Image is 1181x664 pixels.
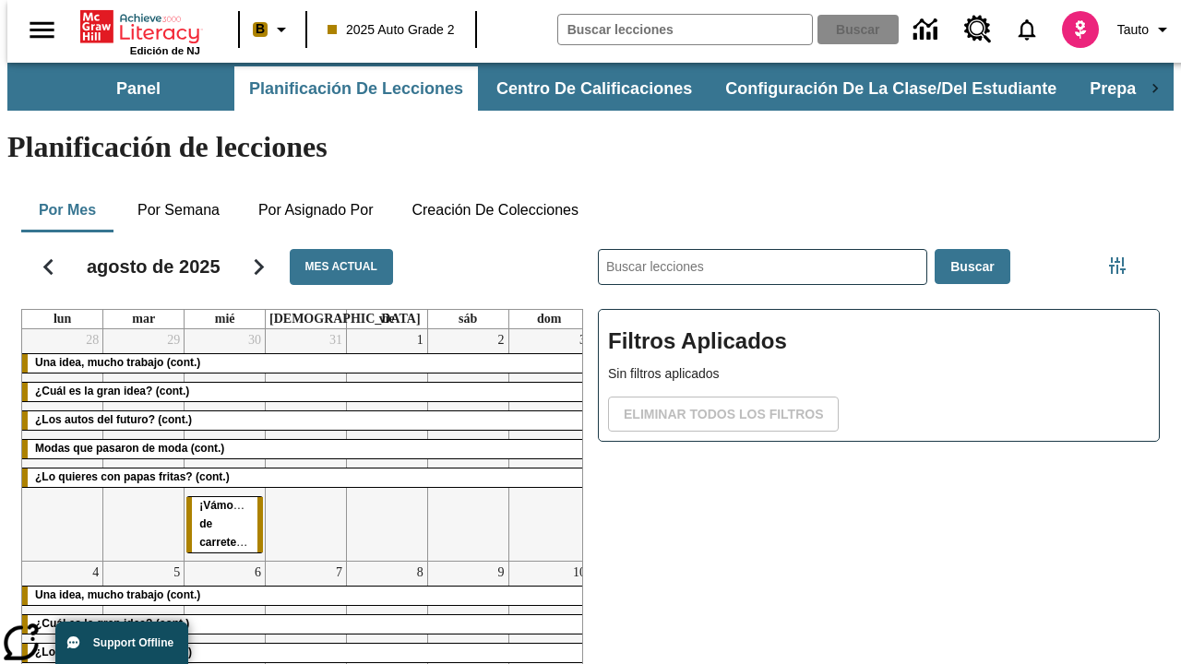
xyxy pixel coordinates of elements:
[935,249,1009,285] button: Buscar
[953,5,1003,54] a: Centro de recursos, Se abrirá en una pestaña nueva.
[7,130,1174,164] h1: Planificación de lecciones
[35,385,189,397] span: ¿Cuál es la gran idea? (cont.)
[80,8,200,45] a: Portada
[25,243,72,290] button: Regresar
[413,329,427,351] a: 1 de agosto de 2025
[266,329,347,561] td: 31 de julio de 2025
[1062,11,1099,48] img: avatar image
[89,562,102,584] a: 4 de agosto de 2025
[245,329,265,351] a: 30 de julio de 2025
[413,562,427,584] a: 8 de agosto de 2025
[558,15,812,44] input: Buscar campo
[22,383,590,401] div: ¿Cuál es la gran idea? (cont.)
[902,5,953,55] a: Centro de información
[50,310,75,328] a: lunes
[710,66,1071,111] button: Configuración de la clase/del estudiante
[376,310,399,328] a: viernes
[332,562,346,584] a: 7 de agosto de 2025
[103,329,185,561] td: 29 de julio de 2025
[455,310,481,328] a: sábado
[1137,66,1174,111] div: Pestañas siguientes
[186,497,263,552] div: ¡Vámonos de carretera!
[576,329,590,351] a: 3 de agosto de 2025
[1051,6,1110,53] button: Escoja un nuevo avatar
[290,249,393,285] button: Mes actual
[328,20,455,40] span: 2025 Auto Grade 2
[44,66,1137,111] div: Subbarra de navegación
[163,329,184,351] a: 29 de julio de 2025
[1003,6,1051,53] a: Notificaciones
[199,499,253,549] span: ¡Vámonos de carretera!
[35,617,189,630] span: ¿Cuál es la gran idea? (cont.)
[245,13,300,46] button: Boost El color de la clase es anaranjado claro. Cambiar el color de la clase.
[1110,13,1181,46] button: Perfil/Configuración
[427,329,508,561] td: 2 de agosto de 2025
[22,587,590,605] div: Una idea, mucho trabajo (cont.)
[55,622,188,664] button: Support Offline
[508,329,590,561] td: 3 de agosto de 2025
[130,45,200,56] span: Edición de NJ
[123,188,234,232] button: Por semana
[7,63,1174,111] div: Subbarra de navegación
[1099,247,1136,284] button: Menú lateral de filtros
[128,310,159,328] a: martes
[15,3,69,57] button: Abrir el menú lateral
[599,250,926,284] input: Buscar lecciones
[185,329,266,561] td: 30 de julio de 2025
[495,562,508,584] a: 9 de agosto de 2025
[326,329,346,351] a: 31 de julio de 2025
[256,18,265,41] span: B
[482,66,707,111] button: Centro de calificaciones
[533,310,565,328] a: domingo
[495,329,508,351] a: 2 de agosto de 2025
[608,364,1150,384] p: Sin filtros aplicados
[569,562,590,584] a: 10 de agosto de 2025
[1117,20,1149,40] span: Tauto
[35,413,192,426] span: ¿Los autos del futuro? (cont.)
[170,562,184,584] a: 5 de agosto de 2025
[266,310,424,328] a: jueves
[22,615,590,634] div: ¿Cuál es la gran idea? (cont.)
[82,329,102,351] a: 28 de julio de 2025
[598,309,1160,442] div: Filtros Aplicados
[46,66,231,111] button: Panel
[608,319,1150,364] h2: Filtros Aplicados
[21,188,113,232] button: Por mes
[35,470,230,483] span: ¿Lo quieres con papas fritas? (cont.)
[93,636,173,649] span: Support Offline
[211,310,239,328] a: miércoles
[22,329,103,561] td: 28 de julio de 2025
[80,6,200,56] div: Portada
[22,468,590,487] div: ¿Lo quieres con papas fritas? (cont.)
[35,356,200,369] span: Una idea, mucho trabajo (cont.)
[22,354,590,373] div: Una idea, mucho trabajo (cont.)
[235,243,282,290] button: Seguir
[22,440,590,458] div: Modas que pasaron de moda (cont.)
[397,188,593,232] button: Creación de colecciones
[244,188,388,232] button: Por asignado por
[346,329,427,561] td: 1 de agosto de 2025
[87,255,221,278] h2: agosto de 2025
[234,66,478,111] button: Planificación de lecciones
[251,562,265,584] a: 6 de agosto de 2025
[22,644,590,662] div: ¿Los autos del futuro? (cont.)
[35,442,224,455] span: Modas que pasaron de moda (cont.)
[35,588,200,601] span: Una idea, mucho trabajo (cont.)
[22,411,590,430] div: ¿Los autos del futuro? (cont.)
